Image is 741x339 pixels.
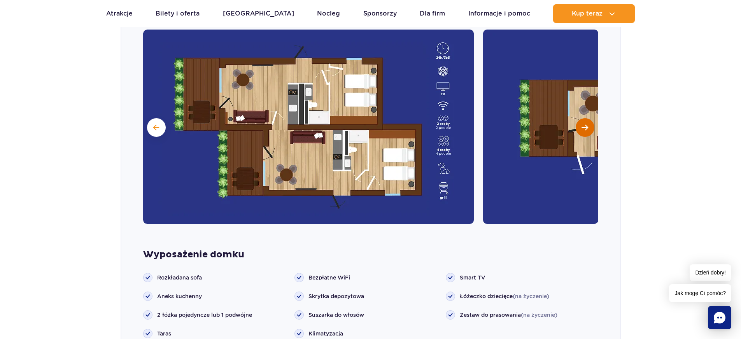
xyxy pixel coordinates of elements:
span: Suszarka do włosów [308,311,364,319]
a: Dla firm [420,4,445,23]
a: Atrakcje [106,4,133,23]
span: Aneks kuchenny [157,292,202,300]
button: Kup teraz [553,4,635,23]
button: Następny slajd [576,118,594,137]
span: Smart TV [460,274,485,281]
a: [GEOGRAPHIC_DATA] [223,4,294,23]
span: Jak mogę Ci pomóc? [669,284,731,302]
span: (na życzenie) [513,293,549,299]
span: Zestaw do prasowania [460,311,557,319]
strong: Wyposażenie domku [143,249,598,260]
span: Łóżeczko dziecięce [460,292,549,300]
span: Kup teraz [572,10,603,17]
a: Sponsorzy [363,4,397,23]
a: Bilety i oferta [156,4,200,23]
span: Bezpłatne WiFi [308,274,350,281]
span: Taras [157,330,171,337]
span: (na życzenie) [521,312,557,318]
span: 2 łóżka pojedyncze lub 1 podwójne [157,311,252,319]
a: Informacje i pomoc [468,4,530,23]
a: Nocleg [317,4,340,23]
span: Rozkładana sofa [157,274,202,281]
span: Klimatyzacja [308,330,343,337]
div: Chat [708,306,731,329]
span: Dzień dobry! [690,264,731,281]
span: Skrytka depozytowa [308,292,364,300]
